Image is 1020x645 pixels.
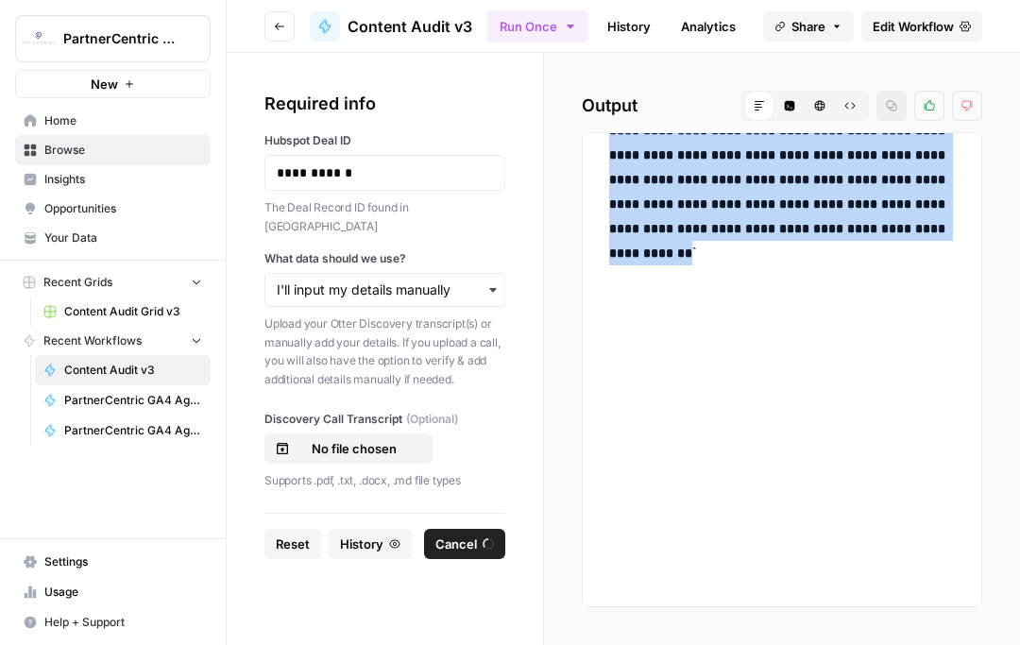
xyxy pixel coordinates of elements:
button: Share [763,11,854,42]
span: Your Data [44,229,202,246]
button: Recent Workflows [15,327,211,355]
a: History [596,11,662,42]
button: Run Once [487,10,588,42]
p: The Deal Record ID found in [GEOGRAPHIC_DATA] [264,198,505,235]
label: Discovery Call Transcript [264,411,505,428]
button: Help + Support [15,607,211,637]
button: Recent Grids [15,268,211,297]
a: Your Data [15,223,211,253]
span: Cancel [435,535,477,553]
span: Recent Grids [43,274,112,291]
a: Settings [15,547,211,577]
a: PartnerCentric GA4 Agent - [DATE] -Leads - SQLs [35,385,211,416]
span: Browse [44,142,202,159]
button: No file chosen [264,433,433,464]
span: Settings [44,553,202,570]
span: Usage [44,584,202,601]
span: PartnerCentric GA4 Agent - [DATE] -Leads - SQLsv [64,422,202,439]
span: Home [44,112,202,129]
img: PartnerCentric Sales Tools Logo [22,22,56,56]
span: New [91,75,118,93]
button: History [329,529,412,559]
label: What data should we use? [264,250,505,267]
button: Reset [264,529,321,559]
label: Hubspot Deal ID [264,132,505,149]
span: PartnerCentric GA4 Agent - [DATE] -Leads - SQLs [64,392,202,409]
a: Opportunities [15,194,211,224]
span: Edit Workflow [873,17,954,36]
a: Usage [15,577,211,607]
a: Content Audit Grid v3 [35,297,211,327]
h2: Output [582,91,982,121]
span: History [340,535,383,553]
a: Edit Workflow [861,11,982,42]
p: Supports .pdf, .txt, .docx, .md file types [264,471,505,490]
a: Insights [15,164,211,195]
span: Help + Support [44,614,202,631]
span: Opportunities [44,200,202,217]
span: Content Audit v3 [348,15,472,38]
button: Workspace: PartnerCentric Sales Tools [15,15,211,62]
span: Content Audit v3 [64,362,202,379]
span: Insights [44,171,202,188]
span: Recent Workflows [43,332,142,349]
span: Content Audit Grid v3 [64,303,202,320]
a: Analytics [670,11,747,42]
span: PartnerCentric Sales Tools [63,29,178,48]
a: Home [15,106,211,136]
p: No file chosen [294,439,415,458]
a: PartnerCentric GA4 Agent - [DATE] -Leads - SQLsv [35,416,211,446]
span: Reset [276,535,310,553]
span: Share [791,17,825,36]
button: New [15,70,211,98]
a: Browse [15,135,211,165]
input: I'll input my details manually [277,280,493,299]
a: Content Audit v3 [35,355,211,385]
span: (Optional) [406,411,458,428]
button: Cancel [424,529,505,559]
p: Upload your Otter Discovery transcript(s) or manually add your details. If you upload a call, you... [264,314,505,388]
div: Required info [264,91,505,117]
a: Content Audit v3 [310,11,472,42]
